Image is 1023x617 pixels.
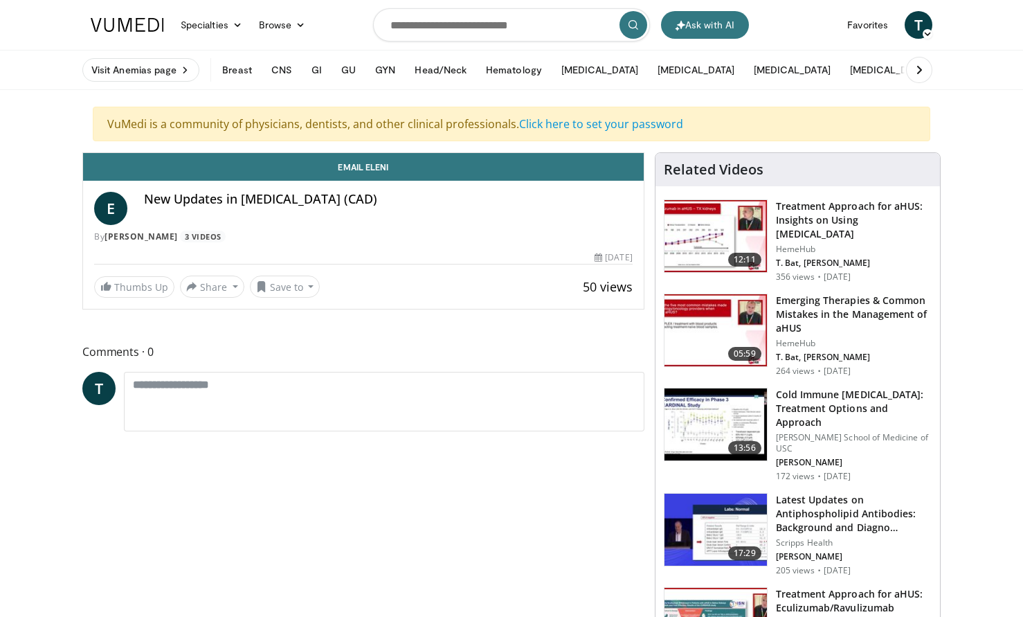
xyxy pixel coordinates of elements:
a: Visit Anemias page [82,58,199,82]
span: 50 views [583,278,633,295]
p: [DATE] [824,271,851,283]
span: Comments 0 [82,343,644,361]
span: 12:11 [728,253,761,267]
button: Hematology [478,56,550,84]
h3: Cold Immune [MEDICAL_DATA]: Treatment Options and Approach [776,388,932,429]
div: · [817,271,821,283]
a: 13:56 Cold Immune [MEDICAL_DATA]: Treatment Options and Approach [PERSON_NAME] School of Medicine... [664,388,932,482]
button: GU [333,56,364,84]
span: 17:29 [728,546,761,560]
p: 356 views [776,271,815,283]
input: Search topics, interventions [373,8,650,42]
p: [PERSON_NAME] [776,551,932,562]
a: Email Eleni [83,153,644,181]
div: VuMedi is a community of physicians, dentists, and other clinical professionals. [93,107,930,141]
a: 05:59 Emerging Therapies & Common Mistakes in the Management of aHUS HemeHub T. Bat, [PERSON_NAME... [664,294,932,377]
button: [MEDICAL_DATA] [745,56,839,84]
a: Click here to set your password [519,116,683,132]
a: [PERSON_NAME] [105,231,178,242]
a: E [94,192,127,225]
a: T [905,11,932,39]
p: [PERSON_NAME] [776,457,932,468]
a: Browse [251,11,314,39]
button: [MEDICAL_DATA] [649,56,743,84]
h3: Emerging Therapies & Common Mistakes in the Management of aHUS [776,294,932,335]
button: Share [180,276,244,298]
h3: Latest Updates on Antiphospholipid Antibodies: Background and Diagno… [776,493,932,535]
button: [MEDICAL_DATA] [553,56,646,84]
div: · [817,366,821,377]
p: HemeHub [776,338,932,349]
button: CNS [263,56,300,84]
p: 264 views [776,366,815,377]
button: Breast [214,56,260,84]
p: HemeHub [776,244,932,255]
img: 65602305-2e31-42db-b5ad-a7ddf4474ec5.150x105_q85_crop-smart_upscale.jpg [664,388,767,460]
h3: Treatment Approach for aHUS: Insights on Using [MEDICAL_DATA] [776,199,932,241]
a: Thumbs Up [94,276,174,298]
img: e80c1d16-149f-4a15-9f25-b1098ed20575.150x105_q85_crop-smart_upscale.jpg [664,200,767,272]
p: [DATE] [824,366,851,377]
button: GI [303,56,330,84]
button: Head/Neck [406,56,475,84]
div: · [817,565,821,576]
button: Ask with AI [661,11,749,39]
h4: New Updates in [MEDICAL_DATA] (CAD) [144,192,633,207]
a: T [82,372,116,405]
a: Favorites [839,11,896,39]
p: Scripps Health [776,537,932,548]
span: 13:56 [728,441,761,455]
a: 12:11 Treatment Approach for aHUS: Insights on Using [MEDICAL_DATA] HemeHub T. Bat, [PERSON_NAME]... [664,199,932,283]
button: [MEDICAL_DATA] [842,56,935,84]
p: 205 views [776,565,815,576]
a: Specialties [172,11,251,39]
span: 05:59 [728,347,761,361]
div: [DATE] [595,251,632,264]
img: a5aea2d0-b590-400d-8996-f1d6f613cec6.150x105_q85_crop-smart_upscale.jpg [664,294,767,366]
div: By [94,231,633,243]
p: 172 views [776,471,815,482]
p: T. Bat, [PERSON_NAME] [776,258,932,269]
button: Save to [250,276,320,298]
h4: Related Videos [664,161,763,178]
p: T. Bat, [PERSON_NAME] [776,352,932,363]
a: 3 Videos [180,231,226,242]
p: [PERSON_NAME] School of Medicine of USC [776,432,932,454]
div: · [817,471,821,482]
p: [DATE] [824,565,851,576]
button: GYN [367,56,404,84]
a: 17:29 Latest Updates on Antiphospholipid Antibodies: Background and Diagno… Scripps Health [PERSO... [664,493,932,576]
img: VuMedi Logo [91,18,164,32]
p: [DATE] [824,471,851,482]
img: d9b9f4f9-4844-4b7c-a69d-1f7f6f342112.150x105_q85_crop-smart_upscale.jpg [664,494,767,566]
